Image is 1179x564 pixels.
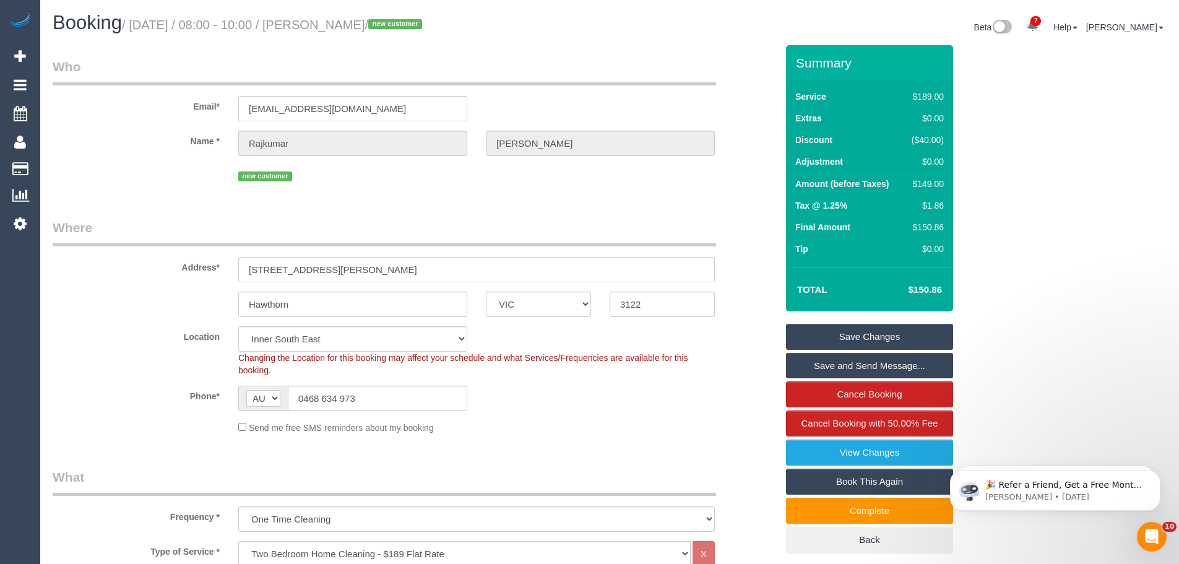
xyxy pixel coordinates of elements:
[786,324,953,350] a: Save Changes
[43,386,229,402] label: Phone*
[907,112,944,124] div: $0.00
[795,243,808,255] label: Tip
[288,386,467,411] input: Phone*
[249,423,434,433] span: Send me free SMS reminders about my booking
[53,58,716,85] legend: Who
[786,440,953,466] a: View Changes
[368,19,422,29] span: new customer
[796,56,947,70] h3: Summary
[931,444,1179,531] iframe: Intercom notifications message
[610,292,715,317] input: Post Code*
[238,353,688,375] span: Changing the Location for this booking may affect your schedule and what Services/Frequencies are...
[238,96,467,121] input: Email*
[53,219,716,246] legend: Where
[786,469,953,495] a: Book This Again
[795,155,843,168] label: Adjustment
[907,155,944,168] div: $0.00
[795,90,826,103] label: Service
[1162,522,1177,532] span: 10
[974,22,1013,32] a: Beta
[786,410,953,436] a: Cancel Booking with 50.00% Fee
[786,353,953,379] a: Save and Send Message...
[907,221,944,233] div: $150.86
[43,541,229,558] label: Type of Service *
[53,12,122,33] span: Booking
[907,243,944,255] div: $0.00
[907,90,944,103] div: $189.00
[1053,22,1078,32] a: Help
[795,112,822,124] label: Extras
[795,178,889,190] label: Amount (before Taxes)
[43,326,229,343] label: Location
[786,498,953,524] a: Complete
[43,96,229,113] label: Email*
[53,468,716,496] legend: What
[991,20,1012,36] img: New interface
[786,527,953,553] a: Back
[43,131,229,147] label: Name *
[907,134,944,146] div: ($40.00)
[238,292,467,317] input: Suburb*
[1137,522,1167,552] iframe: Intercom live chat
[1021,12,1045,40] a: 7
[795,221,850,233] label: Final Amount
[486,131,715,156] input: Last Name*
[907,199,944,212] div: $1.86
[801,418,938,428] span: Cancel Booking with 50.00% Fee
[795,134,832,146] label: Discount
[871,285,942,295] h4: $150.86
[797,284,827,295] strong: Total
[43,506,229,523] label: Frequency *
[122,18,426,32] small: / [DATE] / 08:00 - 10:00 / [PERSON_NAME]
[1086,22,1164,32] a: [PERSON_NAME]
[238,171,292,181] span: new customer
[238,131,467,156] input: First Name*
[786,381,953,407] a: Cancel Booking
[795,199,847,212] label: Tax @ 1.25%
[1030,16,1041,26] span: 7
[907,178,944,190] div: $149.00
[43,257,229,274] label: Address*
[7,12,32,30] img: Automaid Logo
[365,18,426,32] span: /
